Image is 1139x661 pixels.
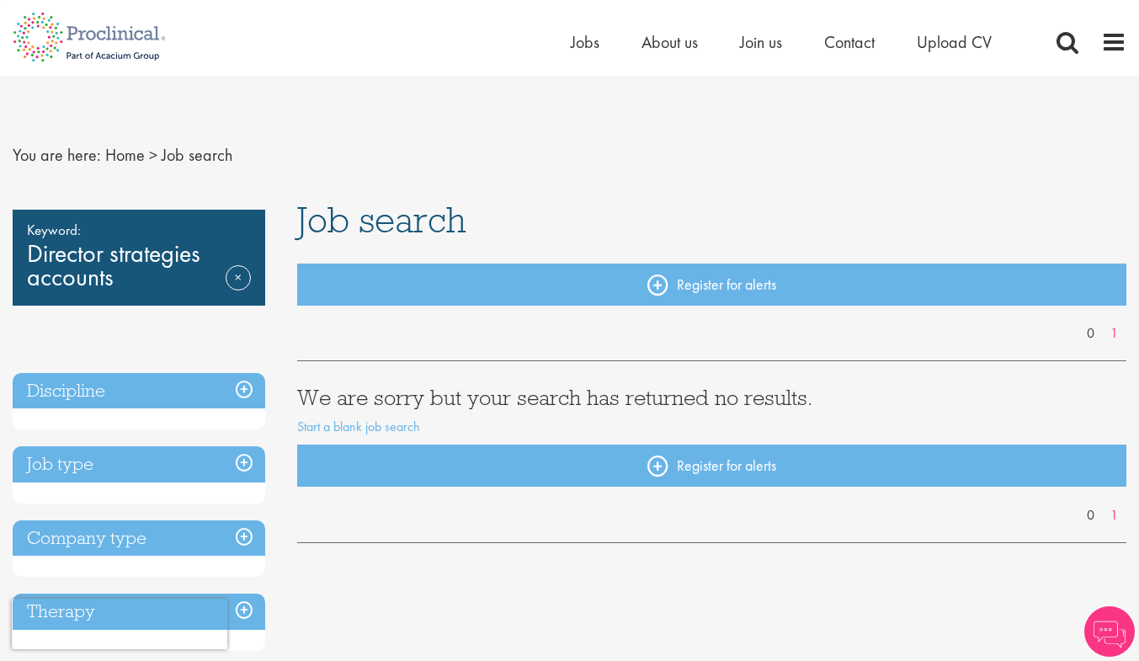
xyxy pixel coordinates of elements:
a: breadcrumb link [105,144,145,166]
h3: Discipline [13,373,265,409]
a: About us [641,31,698,53]
img: Chatbot [1084,606,1135,657]
a: Contact [824,31,875,53]
span: Job search [162,144,232,166]
span: You are here: [13,144,101,166]
a: Jobs [571,31,599,53]
iframe: reCAPTCHA [12,599,227,649]
a: Join us [740,31,782,53]
a: 1 [1102,506,1126,525]
a: Upload CV [917,31,992,53]
a: Register for alerts [297,264,1126,306]
a: 0 [1078,506,1103,525]
h3: Therapy [13,594,265,630]
h3: We are sorry but your search has returned no results. [297,386,1126,408]
a: 1 [1102,324,1126,344]
a: Start a blank job search [297,418,420,435]
a: 0 [1078,324,1103,344]
a: Register for alerts [297,445,1126,487]
h3: Company type [13,520,265,557]
span: Job search [297,197,466,243]
span: Keyword: [27,218,251,242]
span: > [149,144,157,166]
a: Remove [226,265,251,314]
div: Director strategies accounts [13,210,265,306]
h3: Job type [13,446,265,482]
